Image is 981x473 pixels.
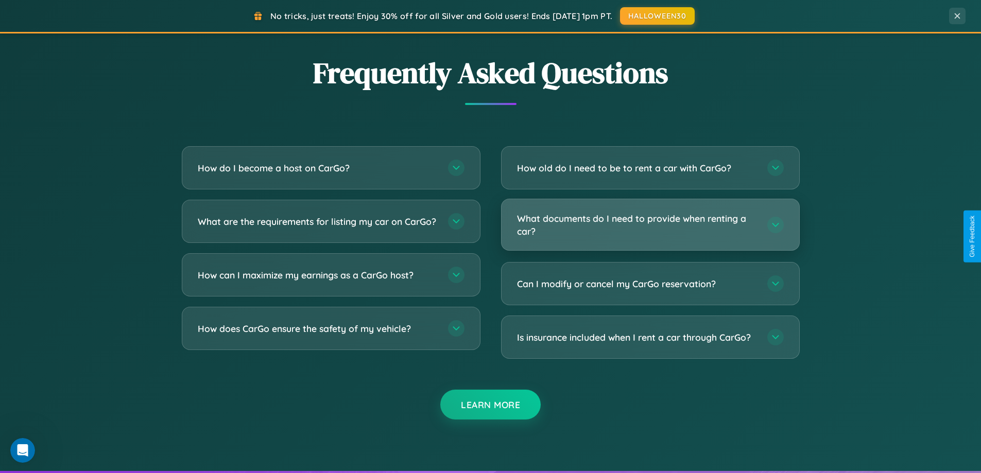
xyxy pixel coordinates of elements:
[198,269,438,282] h3: How can I maximize my earnings as a CarGo host?
[969,216,976,257] div: Give Feedback
[198,215,438,228] h3: What are the requirements for listing my car on CarGo?
[198,162,438,174] h3: How do I become a host on CarGo?
[517,212,757,237] h3: What documents do I need to provide when renting a car?
[517,277,757,290] h3: Can I modify or cancel my CarGo reservation?
[270,11,612,21] span: No tricks, just treats! Enjoy 30% off for all Silver and Gold users! Ends [DATE] 1pm PT.
[517,162,757,174] h3: How old do I need to be to rent a car with CarGo?
[517,331,757,344] h3: Is insurance included when I rent a car through CarGo?
[198,322,438,335] h3: How does CarGo ensure the safety of my vehicle?
[10,438,35,463] iframe: Intercom live chat
[620,7,695,25] button: HALLOWEEN30
[182,53,800,93] h2: Frequently Asked Questions
[440,390,541,419] button: Learn More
